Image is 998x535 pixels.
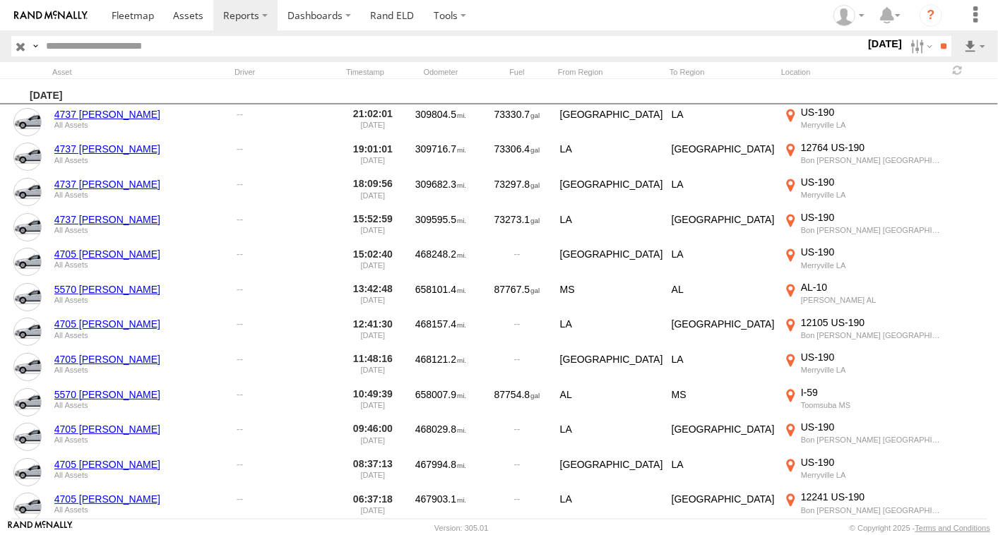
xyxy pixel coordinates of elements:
[405,176,476,208] div: 309682.3
[949,64,966,77] span: Refresh
[670,141,776,174] div: [GEOGRAPHIC_DATA]
[54,505,227,514] div: All Assets
[781,246,944,278] label: Click to View Event Location
[558,421,664,453] div: LA
[781,351,944,383] label: Click to View Event Location
[801,386,941,399] div: I-59
[346,176,400,208] div: 18:09:56 [DATE]
[405,351,476,383] div: 468121.2
[865,36,905,52] label: [DATE]
[801,330,941,340] div: Bon [PERSON_NAME] [GEOGRAPHIC_DATA]
[828,5,869,26] div: Scott Ambler
[346,281,400,313] div: 13:42:48 [DATE]
[781,176,944,208] label: Click to View Event Location
[54,260,227,269] div: All Assets
[346,421,400,453] div: 09:46:00 [DATE]
[482,386,552,419] div: 87754.8
[801,435,941,445] div: Bon [PERSON_NAME] [GEOGRAPHIC_DATA]
[801,491,941,503] div: 12241 US-190
[781,211,944,244] label: Click to View Event Location
[482,141,552,174] div: 73306.4
[405,491,476,523] div: 467903.1
[801,421,941,433] div: US-190
[670,211,776,244] div: [GEOGRAPHIC_DATA]
[781,281,944,313] label: Click to View Event Location
[558,141,664,174] div: LA
[405,456,476,488] div: 467994.8
[54,156,227,164] div: All Assets
[670,386,776,419] div: MS
[346,456,400,488] div: 08:37:13 [DATE]
[54,121,227,129] div: All Assets
[54,213,227,226] a: 4737 [PERSON_NAME]
[54,143,227,155] a: 4737 [PERSON_NAME]
[670,176,776,208] div: LA
[54,331,227,339] div: All Assets
[558,316,664,349] div: LA
[801,400,941,410] div: Toomsuba MS
[558,456,664,488] div: [GEOGRAPHIC_DATA]
[801,120,941,130] div: Merryville LA
[405,106,476,138] div: 309804.5
[850,524,990,532] div: © Copyright 2025 -
[670,491,776,523] div: [GEOGRAPHIC_DATA]
[405,316,476,349] div: 468157.4
[54,366,227,374] div: All Assets
[801,225,941,235] div: Bon [PERSON_NAME] [GEOGRAPHIC_DATA]
[558,386,664,419] div: AL
[781,316,944,349] label: Click to View Event Location
[482,281,552,313] div: 87767.5
[801,456,941,469] div: US-190
[558,281,664,313] div: MS
[801,365,941,375] div: Merryville LA
[781,456,944,488] label: Click to View Event Location
[54,226,227,234] div: All Assets
[670,456,776,488] div: LA
[801,141,941,154] div: 12764 US-190
[346,351,400,383] div: 11:48:16 [DATE]
[346,211,400,244] div: 15:52:59 [DATE]
[558,351,664,383] div: [GEOGRAPHIC_DATA]
[434,524,488,532] div: Version: 305.01
[54,435,227,444] div: All Assets
[54,353,227,366] a: 4705 [PERSON_NAME]
[405,246,476,278] div: 468248.2
[54,458,227,471] a: 4705 [PERSON_NAME]
[905,36,935,56] label: Search Filter Options
[801,505,941,515] div: Bon [PERSON_NAME] [GEOGRAPHIC_DATA]
[54,283,227,296] a: 5570 [PERSON_NAME]
[346,386,400,419] div: 10:49:39 [DATE]
[14,11,88,20] img: rand-logo.svg
[54,296,227,304] div: All Assets
[801,295,941,305] div: [PERSON_NAME] AL
[482,106,552,138] div: 73330.7
[346,316,400,349] div: 12:41:30 [DATE]
[558,211,664,244] div: LA
[801,211,941,224] div: US-190
[801,260,941,270] div: Merryville LA
[405,281,476,313] div: 658101.4
[54,108,227,121] a: 4737 [PERSON_NAME]
[670,421,776,453] div: [GEOGRAPHIC_DATA]
[781,421,944,453] label: Click to View Event Location
[405,141,476,174] div: 309716.7
[30,36,41,56] label: Search Query
[54,388,227,401] a: 5570 [PERSON_NAME]
[405,386,476,419] div: 658007.9
[54,401,227,409] div: All Assets
[781,141,944,174] label: Click to View Event Location
[558,106,664,138] div: [GEOGRAPHIC_DATA]
[54,191,227,199] div: All Assets
[54,248,227,260] a: 4705 [PERSON_NAME]
[801,176,941,188] div: US-190
[670,106,776,138] div: LA
[801,246,941,258] div: US-190
[670,351,776,383] div: LA
[8,521,73,535] a: Visit our Website
[54,423,227,435] a: 4705 [PERSON_NAME]
[558,491,664,523] div: LA
[482,211,552,244] div: 73273.1
[801,155,941,165] div: Bon [PERSON_NAME] [GEOGRAPHIC_DATA]
[405,421,476,453] div: 468029.8
[558,246,664,278] div: [GEOGRAPHIC_DATA]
